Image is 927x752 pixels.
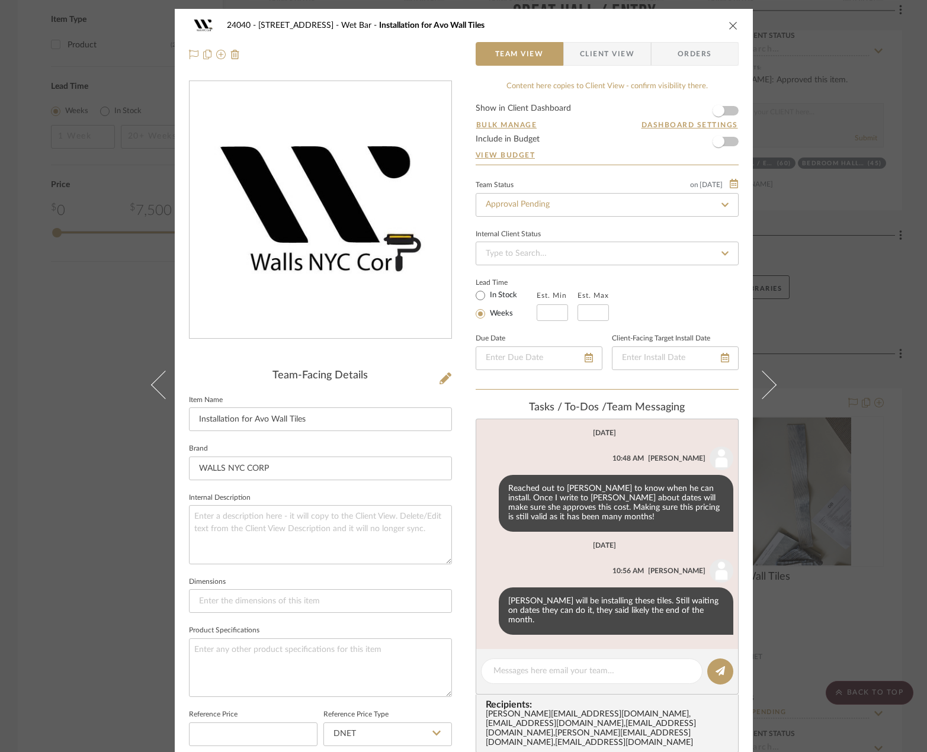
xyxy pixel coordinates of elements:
div: 10:56 AM [612,565,644,576]
span: 24040 - [STREET_ADDRESS] [227,21,341,30]
button: Dashboard Settings [641,120,739,130]
div: team Messaging [476,401,739,414]
span: Orders [665,42,725,66]
span: Installation for Avo Wall Tiles [379,21,485,30]
div: Reached out to [PERSON_NAME] to know when he can install. Once I write to [PERSON_NAME] about dat... [499,475,733,532]
label: In Stock [487,290,517,301]
div: [DATE] [593,541,616,549]
label: Est. Min [537,291,567,300]
mat-radio-group: Select item type [476,288,537,321]
div: 10:48 AM [612,453,644,464]
input: Enter Item Name [189,407,452,431]
span: Team View [495,42,544,66]
label: Dimensions [189,579,226,585]
img: user_avatar.png [710,559,733,583]
div: Team-Facing Details [189,369,452,383]
span: Wet Bar [341,21,379,30]
input: Enter Due Date [476,346,602,370]
span: Tasks / To-Dos / [529,402,607,413]
div: [PERSON_NAME][EMAIL_ADDRESS][DOMAIN_NAME] , [EMAIL_ADDRESS][DOMAIN_NAME] , [EMAIL_ADDRESS][DOMAIN... [486,710,733,748]
button: close [728,20,739,31]
input: Type to Search… [476,242,739,265]
label: Lead Time [476,277,537,288]
div: [DATE] [593,429,616,437]
div: [PERSON_NAME] [648,565,705,576]
a: View Budget [476,150,739,160]
input: Enter the dimensions of this item [189,589,452,613]
label: Reference Price [189,712,238,718]
div: 0 [190,82,451,339]
input: Enter Brand [189,457,452,480]
label: Product Specifications [189,628,259,634]
div: Content here copies to Client View - confirm visibility there. [476,81,739,92]
div: Team Status [476,182,514,188]
input: Enter Install Date [612,346,739,370]
img: 5b6e1cf6-250b-488f-8c75-07811cecd53c_48x40.jpg [189,14,217,37]
label: Client-Facing Target Install Date [612,336,710,342]
div: [PERSON_NAME] [648,453,705,464]
label: Item Name [189,397,223,403]
img: 5b6e1cf6-250b-488f-8c75-07811cecd53c_436x436.jpg [192,82,449,339]
img: user_avatar.png [710,446,733,470]
button: Bulk Manage [476,120,538,130]
label: Est. Max [578,291,609,300]
label: Internal Description [189,495,251,501]
input: Type to Search… [476,193,739,217]
span: Recipients: [486,699,733,710]
div: [PERSON_NAME] will be installing these tiles. Still waiting on dates they can do it, they said li... [499,587,733,635]
label: Brand [189,446,208,452]
label: Weeks [487,308,513,319]
div: Internal Client Status [476,232,541,237]
label: Reference Price Type [323,712,389,718]
span: Client View [580,42,634,66]
span: [DATE] [698,181,724,189]
img: Remove from project [230,50,240,59]
label: Due Date [476,336,505,342]
span: on [690,181,698,188]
